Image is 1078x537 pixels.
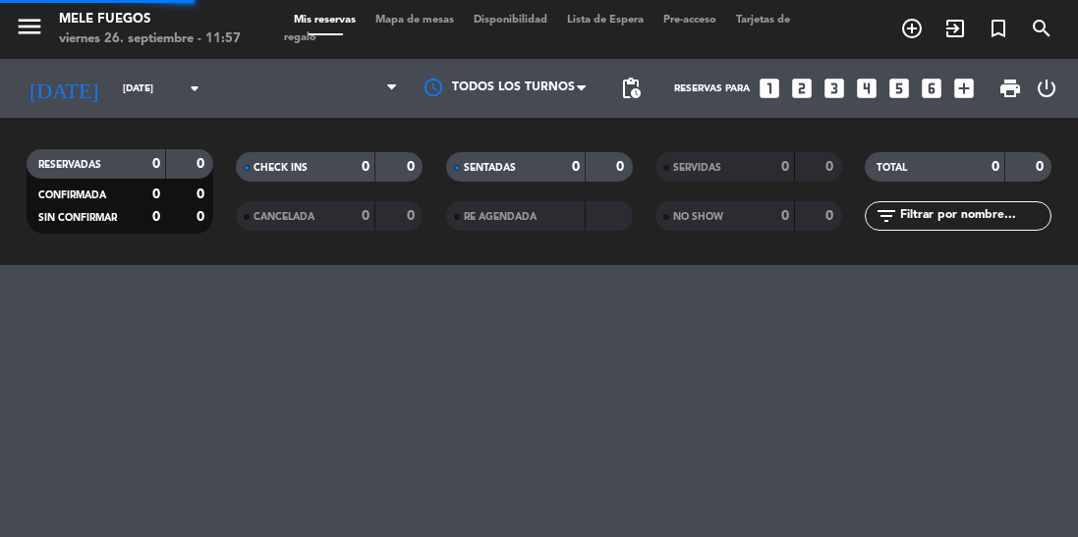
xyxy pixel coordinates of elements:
strong: 0 [1036,160,1048,174]
span: CHECK INS [254,163,308,173]
span: TOTAL [877,163,907,173]
i: looks_one [757,76,782,101]
div: Mele Fuegos [59,10,241,29]
div: LOG OUT [1030,59,1063,118]
strong: 0 [616,160,628,174]
span: RESERVADAS [38,160,101,170]
i: filter_list [875,204,898,228]
strong: 0 [781,209,789,223]
span: SIN CONFIRMAR [38,213,117,223]
span: RE AGENDADA [464,212,537,222]
strong: 0 [152,157,160,171]
span: Lista de Espera [557,15,653,26]
span: SERVIDAS [673,163,721,173]
strong: 0 [197,157,208,171]
span: Pre-acceso [653,15,726,26]
span: Mapa de mesas [366,15,464,26]
i: looks_6 [919,76,944,101]
strong: 0 [197,188,208,201]
i: looks_4 [854,76,879,101]
strong: 0 [407,209,419,223]
strong: 0 [152,210,160,224]
i: search [1030,17,1053,40]
span: pending_actions [619,77,643,100]
strong: 0 [197,210,208,224]
strong: 0 [407,160,419,174]
strong: 0 [152,188,160,201]
div: viernes 26. septiembre - 11:57 [59,29,241,49]
span: Reservas para [674,83,750,94]
strong: 0 [572,160,580,174]
i: menu [15,12,44,41]
span: print [998,77,1022,100]
i: exit_to_app [943,17,967,40]
span: Disponibilidad [464,15,557,26]
strong: 0 [992,160,999,174]
i: looks_3 [822,76,847,101]
i: power_settings_new [1035,77,1058,100]
strong: 0 [825,160,837,174]
button: menu [15,12,44,48]
i: [DATE] [15,68,113,109]
span: SENTADAS [464,163,516,173]
strong: 0 [825,209,837,223]
input: Filtrar por nombre... [898,205,1050,227]
span: Mis reservas [284,15,366,26]
strong: 0 [781,160,789,174]
span: CONFIRMADA [38,190,106,200]
span: CANCELADA [254,212,314,222]
i: add_circle_outline [900,17,924,40]
i: looks_5 [886,76,912,101]
i: arrow_drop_down [183,77,206,100]
span: NO SHOW [673,212,723,222]
strong: 0 [362,160,369,174]
i: add_box [951,76,977,101]
strong: 0 [362,209,369,223]
i: turned_in_not [987,17,1010,40]
i: looks_two [789,76,815,101]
